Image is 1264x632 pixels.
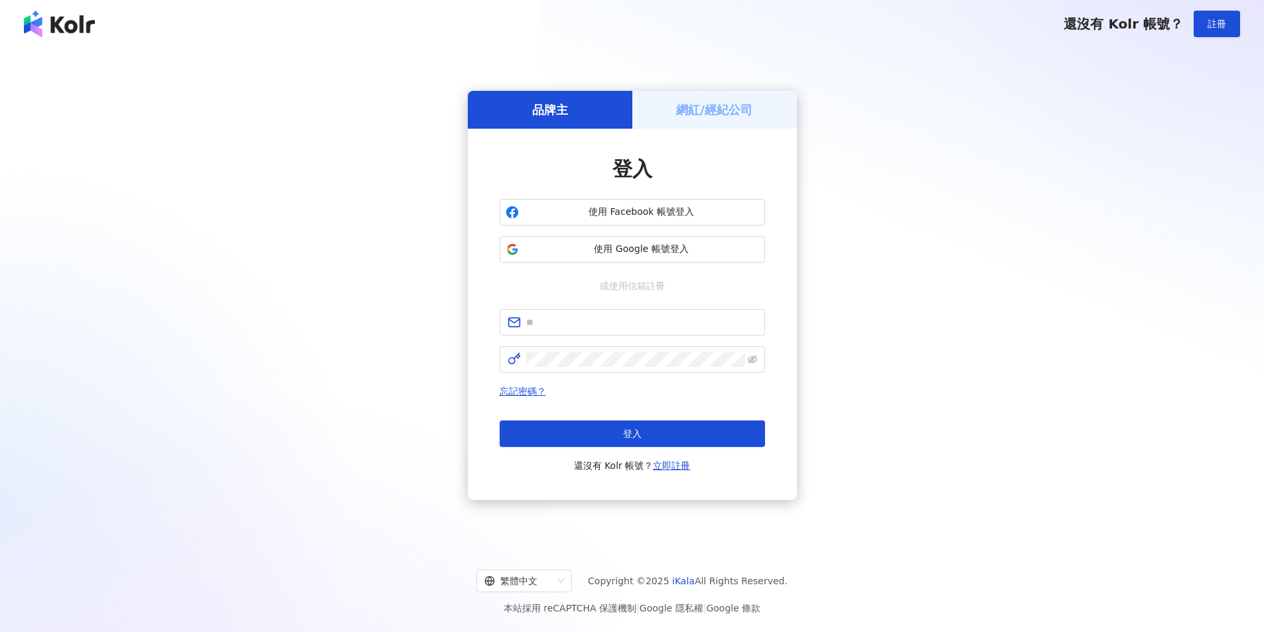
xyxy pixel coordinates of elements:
[1064,16,1183,32] span: 還沒有 Kolr 帳號？
[500,386,546,397] a: 忘記密碼？
[1208,19,1226,29] span: 註冊
[588,573,788,589] span: Copyright © 2025 All Rights Reserved.
[524,243,759,256] span: 使用 Google 帳號登入
[532,101,568,118] h5: 品牌主
[500,236,765,263] button: 使用 Google 帳號登入
[703,603,707,613] span: |
[623,428,642,439] span: 登入
[653,460,690,471] a: 立即註冊
[676,101,752,118] h5: 網紅/經紀公司
[706,603,760,613] a: Google 條款
[748,355,757,364] span: eye-invisible
[524,206,759,219] span: 使用 Facebook 帳號登入
[636,603,640,613] span: |
[672,576,695,586] a: iKala
[591,279,674,293] span: 或使用信箱註冊
[1194,11,1240,37] button: 註冊
[500,199,765,225] button: 使用 Facebook 帳號登入
[500,420,765,447] button: 登入
[574,458,691,474] span: 還沒有 Kolr 帳號？
[504,600,760,616] span: 本站採用 reCAPTCHA 保護機制
[640,603,703,613] a: Google 隱私權
[612,157,652,180] span: 登入
[24,11,95,37] img: logo
[484,570,552,592] div: 繁體中文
